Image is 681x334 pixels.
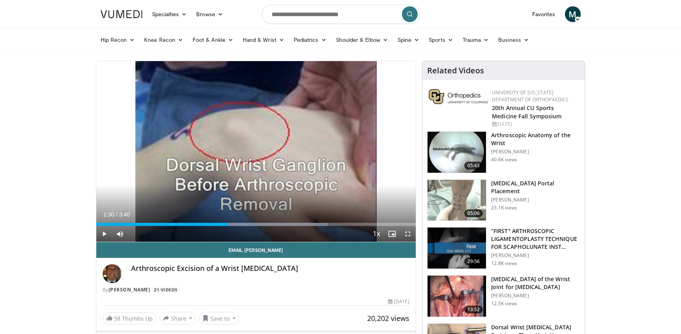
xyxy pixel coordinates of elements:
[427,66,484,75] h4: Related Videos
[491,179,580,195] h3: [MEDICAL_DATA] Portal Placement
[491,157,517,163] p: 40.6K views
[191,6,228,22] a: Browse
[116,211,118,218] span: /
[491,275,580,291] h3: [MEDICAL_DATA] of the Wrist Joint for [MEDICAL_DATA]
[492,121,578,128] div: [DATE]
[119,211,130,218] span: 3:40
[139,32,188,48] a: Knee Recon
[367,313,409,323] span: 20,202 views
[400,226,416,242] button: Fullscreen
[491,227,580,251] h3: “FIRST" ARTHROSCOPIC LIGAMENTOPLASTY TECHNIQUE FOR SCAPHOLUNATE INST…
[491,300,517,307] p: 12.5K views
[96,32,140,48] a: Hip Recon
[96,61,416,242] video-js: Video Player
[491,131,580,147] h3: Arthroscopic Anatomy of the Wrist
[491,260,517,267] p: 12.8K views
[96,242,416,258] a: Email [PERSON_NAME]
[238,32,289,48] a: Hand & Wrist
[96,223,416,226] div: Progress Bar
[103,264,122,283] img: Avatar
[147,6,192,22] a: Specialties
[368,226,384,242] button: Playback Rate
[492,89,568,103] a: University of [US_STATE] Department of Orthopaedics
[289,32,331,48] a: Pediatrics
[109,286,150,293] a: [PERSON_NAME]
[493,32,534,48] a: Business
[565,6,581,22] a: M
[464,209,483,217] span: 05:06
[114,315,120,322] span: 58
[131,264,410,273] h4: Arthroscopic Excision of a Wrist [MEDICAL_DATA]
[112,226,128,242] button: Mute
[427,131,580,173] a: 05:43 Arthroscopic Anatomy of the Wrist [PERSON_NAME] 40.6K views
[262,5,420,24] input: Search topics, interventions
[103,286,410,293] div: By
[427,179,580,221] a: 05:06 [MEDICAL_DATA] Portal Placement [PERSON_NAME] 23.1K views
[152,287,180,293] a: 21 Videos
[101,10,143,18] img: VuMedi Logo
[388,298,409,305] div: [DATE]
[428,228,486,269] img: 675gDJEg-ZBXulSX5hMDoxOjB1O5lLKx_1.150x105_q85_crop-smart_upscale.jpg
[464,306,483,313] span: 13:52
[491,205,517,211] p: 23.1K views
[384,226,400,242] button: Enable picture-in-picture mode
[429,89,488,104] img: 355603a8-37da-49b6-856f-e00d7e9307d3.png.150x105_q85_autocrop_double_scale_upscale_version-0.2.png
[331,32,393,48] a: Shoulder & Elbow
[428,180,486,221] img: 1c0b2465-3245-4269-8a98-0e17c59c28a9.150x105_q85_crop-smart_upscale.jpg
[103,211,114,218] span: 1:30
[428,276,486,317] img: 9b0b7984-32f6-49da-b760-1bd0a2d3b3e3.150x105_q85_crop-smart_upscale.jpg
[427,275,580,317] a: 13:52 [MEDICAL_DATA] of the Wrist Joint for [MEDICAL_DATA] [PERSON_NAME] 12.5K views
[491,197,580,203] p: [PERSON_NAME]
[492,104,561,120] a: 20th Annual CU Sports Medicine Fall Symposium
[491,149,580,155] p: [PERSON_NAME]
[103,312,156,325] a: 58 Thumbs Up
[393,32,424,48] a: Spine
[491,293,580,299] p: [PERSON_NAME]
[491,252,580,259] p: [PERSON_NAME]
[427,227,580,269] a: 29:56 “FIRST" ARTHROSCOPIC LIGAMENTOPLASTY TECHNIQUE FOR SCAPHOLUNATE INST… [PERSON_NAME] 12.8K v...
[464,257,483,265] span: 29:56
[458,32,494,48] a: Trauma
[199,312,239,325] button: Save to
[464,162,483,170] span: 05:43
[159,312,196,325] button: Share
[424,32,458,48] a: Sports
[96,226,112,242] button: Play
[428,132,486,173] img: a6f1be81-36ec-4e38-ae6b-7e5798b3883c.150x105_q85_crop-smart_upscale.jpg
[527,6,560,22] a: Favorites
[188,32,238,48] a: Foot & Ankle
